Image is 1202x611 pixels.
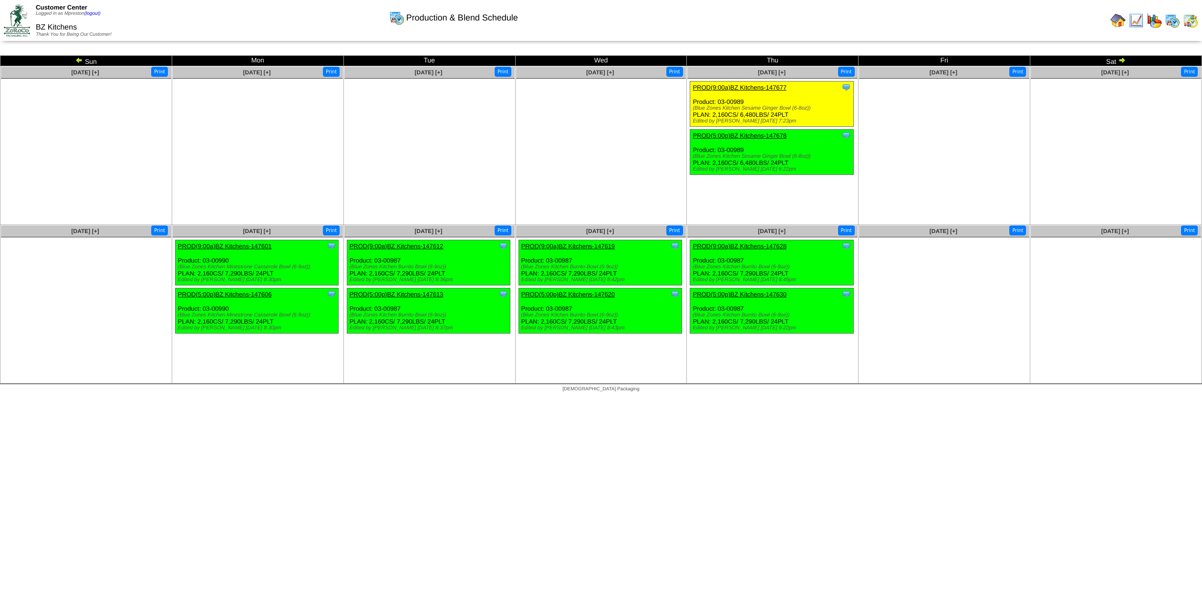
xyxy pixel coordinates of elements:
div: (Blue Zones Kitchen Burrito Bowl (6-9oz)) [693,312,853,318]
div: Edited by [PERSON_NAME] [DATE] 8:36pm [350,277,510,283]
span: [DATE] [+] [243,69,270,76]
button: Print [666,225,683,235]
div: Product: 03-00987 PLAN: 2,160CS / 7,290LBS / 24PLT [518,288,682,334]
a: [DATE] [+] [758,69,786,76]
img: Tooltip [670,289,680,299]
a: [DATE] [+] [930,228,957,234]
div: (Blue Zones Kitchen Burrito Bowl (6-9oz)) [693,264,853,270]
a: [DATE] [+] [1101,69,1129,76]
td: Wed [515,56,687,66]
a: PROD(5:00p)BZ Kitchens-147613 [350,291,444,298]
a: [DATE] [+] [586,228,614,234]
div: Edited by [PERSON_NAME] [DATE] 8:42pm [521,277,682,283]
td: Fri [859,56,1030,66]
div: Product: 03-00987 PLAN: 2,160CS / 7,290LBS / 24PLT [347,240,510,285]
button: Print [151,225,168,235]
td: Sun [0,56,172,66]
span: Production & Blend Schedule [406,13,518,23]
span: Customer Center [36,4,87,11]
div: Product: 03-00987 PLAN: 2,160CS / 7,290LBS / 24PLT [690,288,854,334]
button: Print [1009,225,1026,235]
button: Print [323,225,340,235]
td: Thu [687,56,859,66]
button: Print [151,67,168,77]
a: [DATE] [+] [758,228,786,234]
button: Print [838,225,855,235]
a: PROD(9:00a)BZ Kitchens-147612 [350,243,444,250]
a: [DATE] [+] [930,69,957,76]
div: (Blue Zones Kitchen Burrito Bowl (6-9oz)) [350,312,510,318]
div: (Blue Zones Kitchen Burrito Bowl (6-9oz)) [521,312,682,318]
img: calendarprod.gif [1165,13,1180,28]
div: Edited by [PERSON_NAME] [DATE] 9:22pm [693,325,853,331]
a: (logout) [84,11,101,16]
div: Product: 03-00990 PLAN: 2,160CS / 7,290LBS / 24PLT [175,240,339,285]
img: line_graph.gif [1129,13,1144,28]
img: Tooltip [498,289,508,299]
button: Print [1181,225,1198,235]
div: Product: 03-00987 PLAN: 2,160CS / 7,290LBS / 24PLT [518,240,682,285]
span: BZ Kitchens [36,23,77,31]
img: home.gif [1110,13,1126,28]
div: Edited by [PERSON_NAME] [DATE] 6:22pm [693,166,853,172]
div: Product: 03-00989 PLAN: 2,160CS / 6,480LBS / 24PLT [690,81,854,127]
div: Edited by [PERSON_NAME] [DATE] 8:30pm [178,325,339,331]
div: Product: 03-00987 PLAN: 2,160CS / 7,290LBS / 24PLT [347,288,510,334]
div: (Blue Zones Kitchen Sesame Ginger Bowl (6-8oz)) [693,105,853,111]
a: PROD(5:00p)BZ Kitchens-147630 [693,291,787,298]
img: Tooltip [841,241,851,251]
a: [DATE] [+] [72,228,99,234]
img: Tooltip [670,241,680,251]
a: [DATE] [+] [1101,228,1129,234]
img: calendarprod.gif [389,10,404,25]
img: ZoRoCo_Logo(Green%26Foil)%20jpg.webp [4,4,30,36]
a: PROD(5:00p)BZ Kitchens-147606 [178,291,272,298]
td: Tue [343,56,515,66]
button: Print [838,67,855,77]
div: Edited by [PERSON_NAME] [DATE] 8:30pm [178,277,339,283]
td: Sat [1030,56,1202,66]
img: Tooltip [327,241,336,251]
button: Print [1009,67,1026,77]
span: [DEMOGRAPHIC_DATA] Packaging [562,387,639,392]
div: Edited by [PERSON_NAME] [DATE] 8:43pm [521,325,682,331]
span: Thank You for Being Our Customer! [36,32,112,37]
div: Edited by [PERSON_NAME] [DATE] 7:23pm [693,118,853,124]
button: Print [323,67,340,77]
div: Product: 03-00990 PLAN: 2,160CS / 7,290LBS / 24PLT [175,288,339,334]
div: Product: 03-00989 PLAN: 2,160CS / 6,480LBS / 24PLT [690,130,854,175]
button: Print [495,225,511,235]
span: Logged in as Mpreston [36,11,101,16]
a: PROD(9:00a)BZ Kitchens-147601 [178,243,272,250]
img: Tooltip [327,289,336,299]
img: arrowright.gif [1118,56,1126,64]
img: Tooltip [841,82,851,92]
button: Print [495,67,511,77]
img: arrowleft.gif [75,56,83,64]
img: Tooltip [498,241,508,251]
a: PROD(5:00p)BZ Kitchens-147678 [693,132,787,139]
a: [DATE] [+] [414,69,442,76]
img: graph.gif [1147,13,1162,28]
a: [DATE] [+] [414,228,442,234]
div: (Blue Zones Kitchen Burrito Bowl (6-9oz)) [521,264,682,270]
a: [DATE] [+] [586,69,614,76]
div: Edited by [PERSON_NAME] [DATE] 8:49pm [693,277,853,283]
a: PROD(9:00a)BZ Kitchens-147628 [693,243,787,250]
div: (Blue Zones Kitchen Sesame Ginger Bowl (6-8oz)) [693,153,853,159]
a: [DATE] [+] [243,228,270,234]
img: Tooltip [841,289,851,299]
a: PROD(5:00p)BZ Kitchens-147620 [521,291,615,298]
div: (Blue Zones Kitchen Minestrone Casserole Bowl (6-9oz)) [178,264,339,270]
